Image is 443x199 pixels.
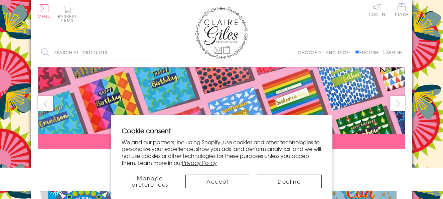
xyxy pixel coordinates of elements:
button: Accept [185,175,250,188]
p: We and our partners, including Shopify, use cookies and other technologies to personalize your ex... [122,139,322,166]
button: Manage preferences [122,175,179,188]
a: Log In [369,3,385,16]
button: prev [38,96,53,111]
label: Welsh [383,49,402,55]
label: English [355,49,382,55]
input: English [355,50,359,54]
a: Privacy Policy [182,159,217,167]
span: Manage preferences [132,174,168,188]
span: Trade [395,3,409,16]
input: Search [148,45,155,60]
button: Menu [38,4,51,18]
h2: Cookie consent [122,126,322,135]
input: Welsh [383,50,387,54]
div: Carousel Pagination [38,154,405,165]
a: Trade [395,3,409,18]
span: 0 items [61,13,76,23]
p: Choose a language: [298,49,354,55]
img: Claire Giles Greetings Cards [195,7,248,59]
button: Decline [257,175,322,188]
button: next [390,96,405,111]
span: Menu [38,13,51,19]
button: Basket0 items [58,5,76,22]
input: Search all products [38,45,155,60]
